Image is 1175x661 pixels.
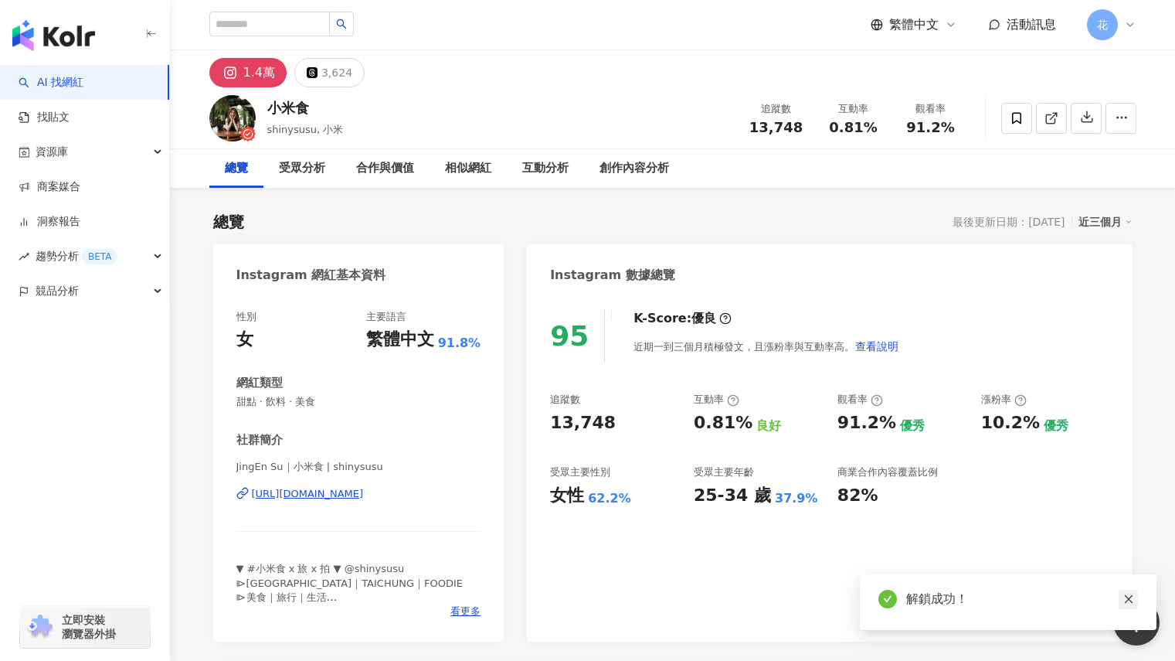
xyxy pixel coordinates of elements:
[694,484,771,508] div: 25-34 歲
[236,563,463,659] span: ▼ #小米食 x 旅 x 拍 ▼ @shinysusu ⧐[GEOGRAPHIC_DATA]｜TAICHUNG｜FOODIE ⧐美食｜旅行｜生活 ⧐ 𝗖𝗮𝗺𝗲𝗿𝗮｜#SonyA7CR #A7CR...
[366,328,434,352] div: 繁體中文
[599,159,669,178] div: 創作內容分析
[267,98,344,118] div: 小米食
[236,375,283,391] div: 網紅類型
[36,274,79,308] span: 競品分析
[902,101,960,117] div: 觀看率
[749,119,803,135] span: 13,748
[837,465,938,479] div: 商業合作內容覆蓋比例
[900,417,925,434] div: 優秀
[775,490,818,507] div: 37.9%
[236,267,386,284] div: Instagram 網紅基本資料
[837,393,883,407] div: 觀看率
[837,484,878,508] div: 82%
[438,335,481,352] span: 91.8%
[694,465,754,479] div: 受眾主要年齡
[236,460,481,474] span: JingEn Su｜小米食 | shinysusu
[19,179,80,195] a: 商案媒合
[981,411,1040,435] div: 10.2%
[267,124,344,135] span: shinysusu, 小米
[906,120,954,135] span: 91.2%
[981,393,1027,407] div: 漲粉率
[756,417,781,434] div: 良好
[1007,17,1056,32] span: 活動訊息
[1044,417,1068,434] div: 優秀
[837,411,896,435] div: 91.2%
[588,490,631,507] div: 62.2%
[19,251,29,262] span: rise
[36,239,117,274] span: 趨勢分析
[20,606,150,648] a: chrome extension立即安裝 瀏覽器外掛
[19,110,70,125] a: 找貼文
[854,331,899,362] button: 查看說明
[356,159,414,178] div: 合作與價值
[694,411,752,435] div: 0.81%
[691,310,716,327] div: 優良
[633,331,899,362] div: 近期一到三個月積極發文，且漲粉率與互動率高。
[213,211,244,233] div: 總覽
[209,95,256,141] img: KOL Avatar
[633,310,732,327] div: K-Score :
[550,465,610,479] div: 受眾主要性別
[522,159,569,178] div: 互動分析
[12,20,95,51] img: logo
[19,214,80,230] a: 洞察報告
[225,159,248,178] div: 總覽
[366,310,406,324] div: 主要語言
[1097,16,1108,33] span: 花
[906,590,1138,608] div: 解鎖成功！
[953,216,1065,228] div: 最後更新日期：[DATE]
[1123,594,1134,605] span: close
[62,613,116,641] span: 立即安裝 瀏覽器外掛
[1078,212,1133,232] div: 近三個月
[243,62,275,83] div: 1.4萬
[550,267,675,284] div: Instagram 數據總覽
[550,393,580,407] div: 追蹤數
[36,135,68,169] span: 資源庫
[209,58,287,87] button: 1.4萬
[82,249,117,264] div: BETA
[550,484,584,508] div: 女性
[236,487,481,501] a: [URL][DOMAIN_NAME]
[889,16,939,33] span: 繁體中文
[445,159,491,178] div: 相似網紅
[236,395,481,409] span: 甜點 · 飲料 · 美食
[550,320,589,352] div: 95
[550,411,616,435] div: 13,748
[19,75,83,90] a: searchAI 找網紅
[336,19,347,29] span: search
[878,590,897,608] span: check-circle
[450,605,481,618] span: 看更多
[25,615,55,639] img: chrome extension
[694,393,739,407] div: 互動率
[279,159,325,178] div: 受眾分析
[236,432,283,448] div: 社群簡介
[855,340,898,353] span: 查看說明
[824,101,883,117] div: 互動率
[747,101,806,117] div: 追蹤數
[236,328,253,352] div: 女
[252,487,364,501] div: [URL][DOMAIN_NAME]
[294,58,365,87] button: 3,624
[236,310,256,324] div: 性別
[321,62,352,83] div: 3,624
[829,120,877,135] span: 0.81%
